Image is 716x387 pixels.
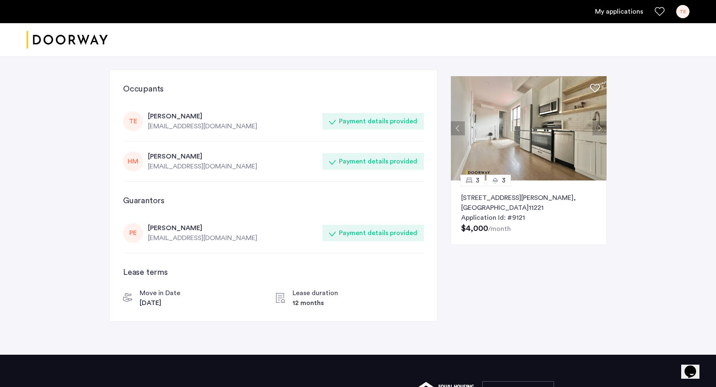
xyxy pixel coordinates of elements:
div: PE [123,223,143,243]
div: [DATE] [140,298,180,308]
div: 12 months [293,298,338,308]
img: logo [27,24,108,55]
span: Application Id: #9121 [461,214,525,221]
div: [PERSON_NAME] [148,111,317,121]
div: Lease duration [293,288,338,298]
button: Next apartment [593,121,607,135]
span: $4,000 [461,224,488,233]
div: Payment details provided [339,116,417,126]
div: HM [123,151,143,171]
div: [EMAIL_ADDRESS][DOMAIN_NAME] [148,233,317,243]
span: 3 [476,175,479,185]
img: 2016_638634858389248907.jpeg [451,76,607,180]
div: TE [123,111,143,131]
p: [STREET_ADDRESS][PERSON_NAME] 11221 [461,193,596,213]
a: Cazamio logo [27,24,108,55]
iframe: chat widget [681,354,708,379]
div: Move in Date [140,288,180,298]
a: My application [595,7,643,17]
div: [PERSON_NAME] [148,151,317,161]
button: Previous apartment [451,121,465,135]
sub: /month [488,226,511,232]
div: [EMAIL_ADDRESS][DOMAIN_NAME] [148,161,317,171]
div: [PERSON_NAME] [148,223,317,233]
div: Payment details provided [339,156,417,166]
a: Favorites [655,7,665,17]
span: 3 [502,175,506,185]
a: 33[STREET_ADDRESS][PERSON_NAME], [GEOGRAPHIC_DATA]11221Application Id: #9121 [451,180,607,245]
h3: Lease terms [123,267,424,278]
div: [EMAIL_ADDRESS][DOMAIN_NAME] [148,121,317,131]
h3: Guarantors [123,195,424,207]
div: Payment details provided [339,228,417,238]
h3: Occupants [123,83,424,95]
div: TE [676,5,689,18]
